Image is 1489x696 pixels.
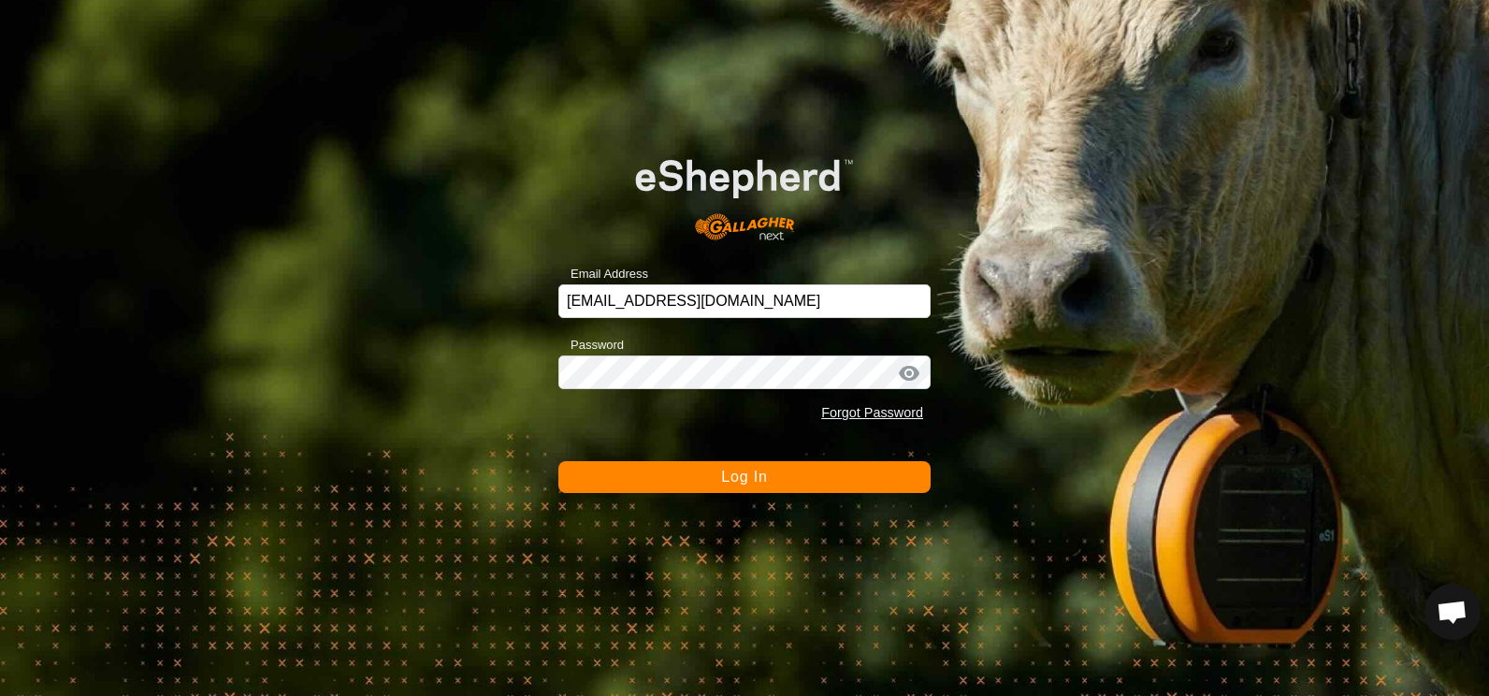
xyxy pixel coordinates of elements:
label: Email Address [558,265,648,283]
img: E-shepherd Logo [596,128,893,255]
div: Open chat [1424,584,1481,640]
input: Email Address [558,284,931,318]
label: Password [558,336,624,355]
span: Log In [721,469,767,485]
a: Forgot Password [821,405,923,420]
button: Log In [558,461,931,493]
